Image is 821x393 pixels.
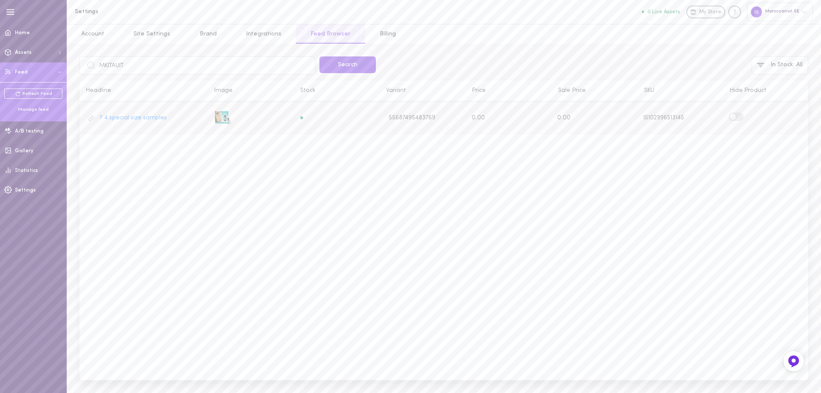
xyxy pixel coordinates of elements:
[638,87,724,95] div: SKU
[380,87,466,95] div: Variant
[80,87,208,95] div: Headline
[724,87,809,95] div: Hide Product
[15,129,44,134] span: A/B testing
[686,6,725,18] a: My Store
[389,114,435,122] span: 55687495483769
[119,24,185,44] a: Site Settings
[67,24,119,44] a: Account
[472,115,485,121] span: 0.00
[642,9,680,15] button: 0 Live Assets
[15,148,33,154] span: Gallery
[15,188,36,193] span: Settings
[15,30,30,35] span: Home
[296,24,365,44] a: Feed Browser
[787,355,800,368] img: Feedback Button
[15,50,32,55] span: Assets
[552,87,638,95] div: Sale Price
[4,89,62,99] a: Refresh Feed
[294,87,380,95] div: Stock
[747,3,813,21] div: Moroccanoil SE
[4,106,62,113] div: Manage feed
[365,24,410,44] a: Billing
[699,9,721,16] span: My Store
[231,24,296,44] a: Integrations
[752,56,808,74] button: In Stock: All
[15,70,28,75] span: Feed
[99,114,167,122] a: ? 4 special size samples
[643,115,684,121] span: 15102996513145
[80,56,315,74] input: Search
[642,9,686,15] a: 0 Live Assets
[319,56,376,73] button: Search
[208,87,294,95] div: Image
[557,115,570,121] span: 0.00
[728,6,741,18] div: Knowledge center
[185,24,231,44] a: Brand
[466,87,552,95] div: Price
[75,9,216,15] h1: Settings
[15,168,38,173] span: Statistics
